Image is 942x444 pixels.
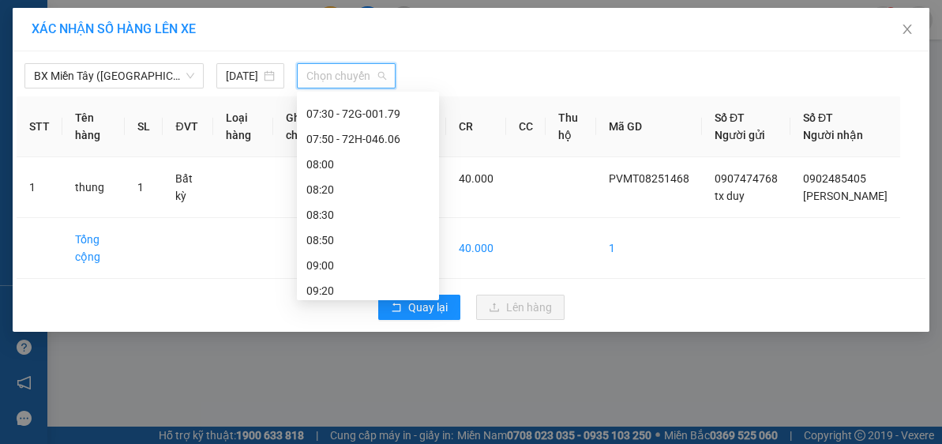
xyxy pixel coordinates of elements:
span: tx duy [715,190,745,202]
div: 08:00 [306,156,430,173]
span: DĐ: [135,101,158,118]
span: [PERSON_NAME] [803,190,888,202]
th: CR [446,96,506,157]
input: 12/08/2025 [226,67,260,85]
td: Tổng cộng [62,218,125,279]
span: 1 [137,181,144,194]
span: 0907474768 [715,172,778,185]
th: Ghi chú [273,96,324,157]
span: PVMT08251468 [609,172,689,185]
div: 09:20 [306,282,430,299]
div: 08:30 [306,206,430,224]
span: Nhận: [135,15,173,32]
div: 0902485405 [135,70,271,92]
span: Số ĐT [803,111,833,124]
span: XÁC NHẬN SỐ HÀNG LÊN XE [32,21,196,36]
th: ĐVT [163,96,213,157]
div: 07:50 - 72H-046.06 [306,130,430,148]
div: 08:50 [306,231,430,249]
th: CC [506,96,546,157]
th: Tên hàng [62,96,125,157]
div: 08:20 [306,181,430,198]
span: Chọn chuyến [306,64,387,88]
button: uploadLên hàng [476,295,565,320]
span: Người nhận [803,129,863,141]
span: Người gửi [715,129,765,141]
div: PV Miền Tây [13,13,124,51]
th: Mã GD [596,96,702,157]
div: 07:30 - 72G-001.79 [306,105,430,122]
span: Quay lại [408,299,448,316]
div: 0907474768 [13,70,124,92]
span: rollback [391,302,402,314]
span: PHU MY [158,92,246,120]
div: 09:00 [306,257,430,274]
th: STT [17,96,62,157]
th: SL [125,96,163,157]
td: 40.000 [446,218,506,279]
span: Gửi: [13,15,38,32]
th: Thu hộ [546,96,596,157]
span: BX Miền Tây (Hàng Ngoài) [34,64,194,88]
span: close [901,23,914,36]
div: HANG NGOAI [135,13,271,51]
td: 1 [596,218,702,279]
td: thung [62,157,125,218]
button: Close [885,8,929,52]
button: rollbackQuay lại [378,295,460,320]
td: 1 [17,157,62,218]
td: Bất kỳ [163,157,213,218]
div: [PERSON_NAME] [135,51,271,70]
span: Số ĐT [715,111,745,124]
span: 40.000 [459,172,494,185]
th: Loại hàng [213,96,272,157]
div: tx duy [13,51,124,70]
span: 0902485405 [803,172,866,185]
